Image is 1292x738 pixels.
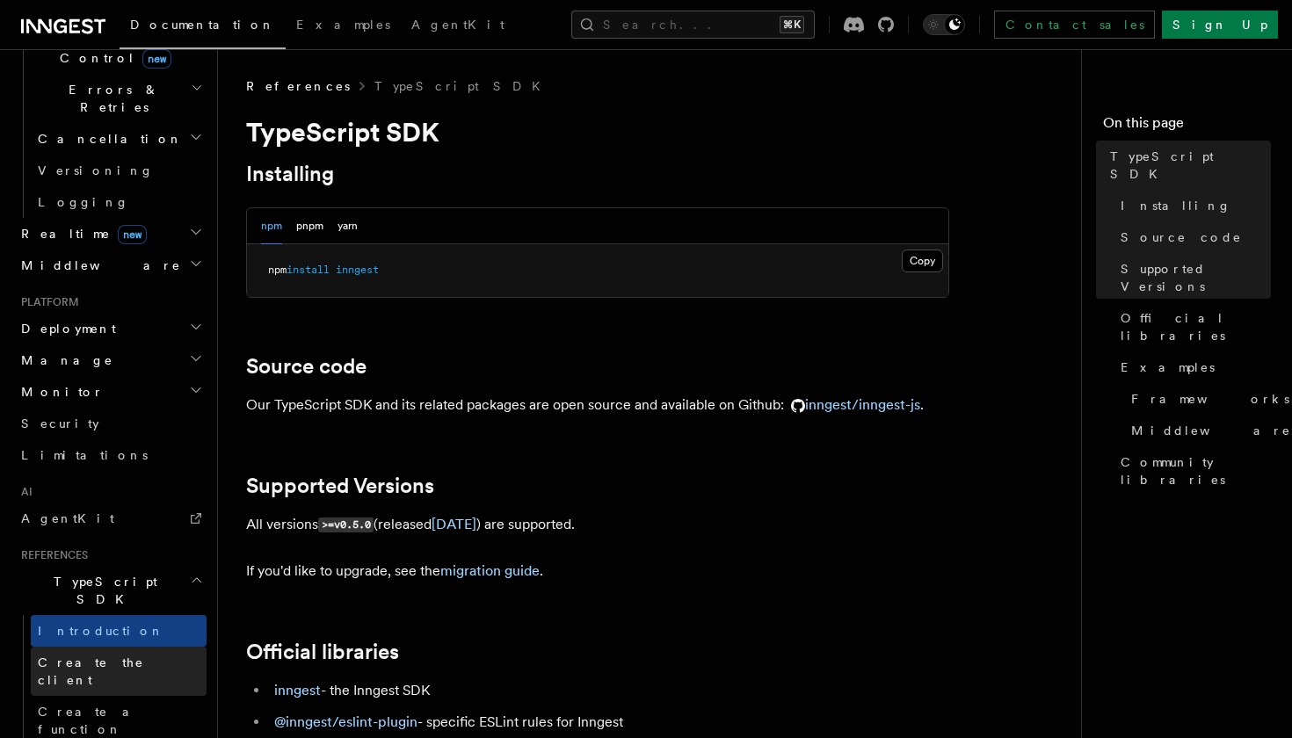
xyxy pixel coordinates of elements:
[1114,351,1271,383] a: Examples
[14,503,207,534] a: AgentKit
[374,77,551,95] a: TypeScript SDK
[1121,197,1231,214] span: Installing
[14,320,116,337] span: Deployment
[31,155,207,186] a: Versioning
[246,559,949,583] p: If you'd like to upgrade, see the .
[118,225,147,244] span: new
[31,32,193,67] span: Flow Control
[246,354,367,379] a: Source code
[130,18,275,32] span: Documentation
[31,647,207,696] a: Create the client
[14,344,207,376] button: Manage
[246,474,434,498] a: Supported Versions
[21,511,114,525] span: AgentKit
[1103,112,1271,141] h4: On this page
[246,162,334,186] a: Installing
[1114,446,1271,496] a: Community libraries
[31,81,191,116] span: Errors & Retries
[14,566,207,615] button: TypeScript SDK
[31,123,207,155] button: Cancellation
[14,257,181,274] span: Middleware
[14,351,113,369] span: Manage
[14,383,104,401] span: Monitor
[14,439,207,471] a: Limitations
[268,264,287,276] span: npm
[14,485,33,499] span: AI
[274,713,417,730] a: @inngest/eslint-plugin
[14,218,207,250] button: Realtimenew
[246,393,949,417] p: Our TypeScript SDK and its related packages are open source and available on Github: .
[338,208,358,244] button: yarn
[14,573,190,608] span: TypeScript SDK
[1124,415,1271,446] a: Middleware
[318,517,374,532] code: >=v0.5.0
[296,208,323,244] button: pnpm
[246,640,399,664] a: Official libraries
[1114,302,1271,351] a: Official libraries
[14,408,207,439] a: Security
[14,225,147,242] span: Realtime
[1131,390,1289,408] span: Frameworks
[246,512,949,538] p: All versions (released ) are supported.
[246,116,949,148] h1: TypeScript SDK
[246,77,350,95] span: References
[31,74,207,123] button: Errors & Retries
[1121,453,1271,488] span: Community libraries
[287,264,330,276] span: install
[120,5,286,49] a: Documentation
[1114,190,1271,221] a: Installing
[31,615,207,647] a: Introduction
[31,25,207,74] button: Flow Controlnew
[261,208,282,244] button: npm
[296,18,390,32] span: Examples
[14,548,88,562] span: References
[1121,260,1271,295] span: Supported Versions
[401,5,515,47] a: AgentKit
[269,710,949,734] li: - specific ESLint rules for Inngest
[38,624,164,638] span: Introduction
[38,163,154,177] span: Versioning
[1121,309,1271,344] span: Official libraries
[14,250,207,281] button: Middleware
[1124,383,1271,415] a: Frameworks
[14,313,207,344] button: Deployment
[38,705,142,736] span: Create a function
[38,195,129,209] span: Logging
[994,11,1155,39] a: Contact sales
[142,49,171,69] span: new
[784,396,920,413] a: inngest/inngest-js
[571,11,815,39] button: Search...⌘K
[1114,221,1271,253] a: Source code
[14,376,207,408] button: Monitor
[336,264,379,276] span: inngest
[1121,358,1215,376] span: Examples
[14,295,79,309] span: Platform
[274,682,321,698] a: inngest
[902,250,943,272] button: Copy
[1162,11,1278,39] a: Sign Up
[780,16,804,33] kbd: ⌘K
[286,5,401,47] a: Examples
[21,416,99,430] span: Security
[31,186,207,218] a: Logging
[411,18,504,32] span: AgentKit
[923,14,965,35] button: Toggle dark mode
[38,655,144,687] span: Create the client
[432,516,476,532] a: [DATE]
[21,448,148,462] span: Limitations
[1110,148,1271,183] span: TypeScript SDK
[1121,228,1242,246] span: Source code
[1131,422,1291,439] span: Middleware
[31,130,183,148] span: Cancellation
[440,562,540,579] a: migration guide
[269,678,949,703] li: - the Inngest SDK
[1103,141,1271,190] a: TypeScript SDK
[1114,253,1271,302] a: Supported Versions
